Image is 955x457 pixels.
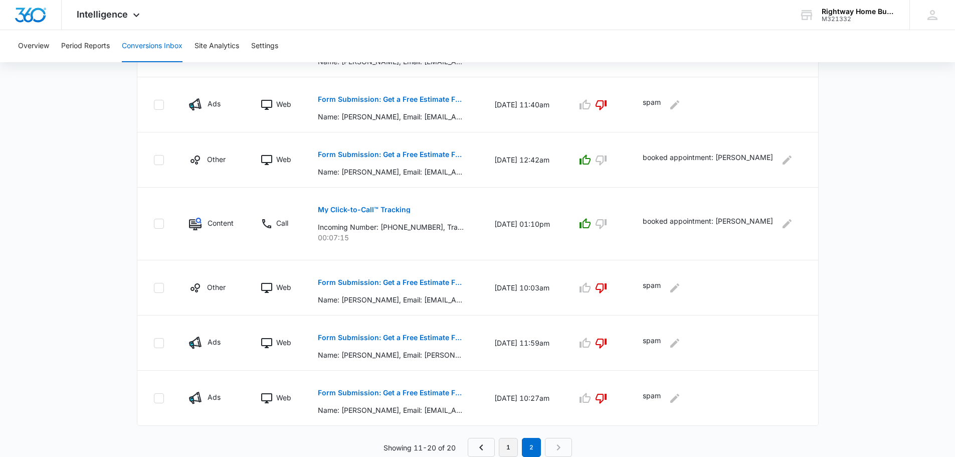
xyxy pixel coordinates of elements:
[482,371,565,426] td: [DATE] 10:27am
[276,218,288,228] p: Call
[18,30,49,62] button: Overview
[208,337,221,347] p: Ads
[667,280,683,296] button: Edit Comments
[499,438,518,457] a: Page 1
[643,152,773,168] p: booked appointment: [PERSON_NAME]
[643,216,773,232] p: booked appointment: [PERSON_NAME]
[122,30,182,62] button: Conversions Inbox
[318,350,464,360] p: Name: [PERSON_NAME], Email: [PERSON_NAME][EMAIL_ADDRESS][PERSON_NAME][DOMAIN_NAME], Phone: [PHONE...
[318,142,464,167] button: Form Submission: Get a Free Estimate Form - NEW [DATE]
[207,154,226,165] p: Other
[318,279,464,286] p: Form Submission: Get a Free Estimate Form - NEW [DATE]
[318,326,464,350] button: Form Submission: Get a Free Estimate Form - NEW [DATE]
[667,335,683,351] button: Edit Comments
[482,188,565,260] td: [DATE] 01:10pm
[208,98,221,109] p: Ads
[318,334,464,341] p: Form Submission: Get a Free Estimate Form - NEW [DATE]
[318,96,464,103] p: Form Submission: Get a Free Estimate Form - NEW [DATE]
[318,381,464,405] button: Form Submission: Get a Free Estimate Form - NEW [DATE]
[318,405,464,415] p: Name: [PERSON_NAME], Email: [EMAIL_ADDRESS][DOMAIN_NAME], Phone: [PHONE_NUMBER], Zip Code: 94122,...
[482,132,565,188] td: [DATE] 12:42am
[482,77,565,132] td: [DATE] 11:40am
[208,218,234,228] p: Content
[276,154,291,165] p: Web
[643,280,661,296] p: spam
[318,151,464,158] p: Form Submission: Get a Free Estimate Form - NEW [DATE]
[318,270,464,294] button: Form Submission: Get a Free Estimate Form - NEW [DATE]
[276,99,291,109] p: Web
[482,260,565,316] td: [DATE] 10:03am
[251,30,278,62] button: Settings
[318,198,411,222] button: My Click-to-Call™ Tracking
[276,392,291,403] p: Web
[318,167,464,177] p: Name: [PERSON_NAME], Email: [EMAIL_ADDRESS][DOMAIN_NAME], Phone: [PHONE_NUMBER], Zip Code: 94010,...
[643,335,661,351] p: spam
[667,97,683,113] button: Edit Comments
[643,390,661,406] p: spam
[822,8,895,16] div: account name
[207,282,226,292] p: Other
[822,16,895,23] div: account id
[779,216,795,232] button: Edit Comments
[195,30,239,62] button: Site Analytics
[77,9,128,20] span: Intelligence
[276,337,291,348] p: Web
[318,294,464,305] p: Name: [PERSON_NAME], Email: [EMAIL_ADDRESS][DOMAIN_NAME], Phone: [PHONE_NUMBER], Zip Code: 94134,...
[318,232,470,243] p: 00:07:15
[318,389,464,396] p: Form Submission: Get a Free Estimate Form - NEW [DATE]
[468,438,495,457] a: Previous Page
[318,222,464,232] p: Incoming Number: [PHONE_NUMBER], Tracking Number: [PHONE_NUMBER], Ring To: [PHONE_NUMBER], Caller...
[482,316,565,371] td: [DATE] 11:59am
[384,442,456,453] p: Showing 11-20 of 20
[522,438,541,457] em: 2
[643,97,661,113] p: spam
[318,111,464,122] p: Name: [PERSON_NAME], Email: [EMAIL_ADDRESS][DOMAIN_NAME], Phone: [PHONE_NUMBER], Zip Code: 37363,...
[318,206,411,213] p: My Click-to-Call™ Tracking
[276,282,291,292] p: Web
[318,87,464,111] button: Form Submission: Get a Free Estimate Form - NEW [DATE]
[208,392,221,402] p: Ads
[61,30,110,62] button: Period Reports
[779,152,795,168] button: Edit Comments
[667,390,683,406] button: Edit Comments
[468,438,572,457] nav: Pagination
